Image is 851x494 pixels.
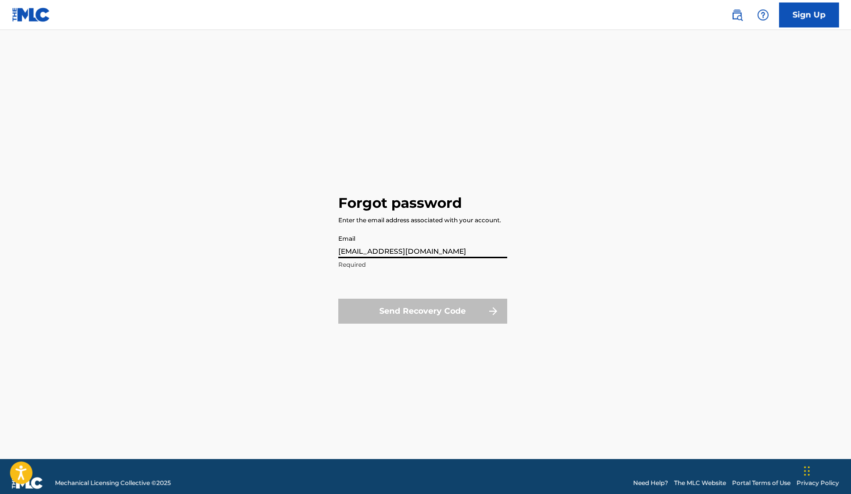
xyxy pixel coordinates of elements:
h3: Forgot password [338,194,462,212]
iframe: Chat Widget [801,446,851,494]
div: Drag [804,456,810,486]
img: help [757,9,769,21]
a: Sign Up [779,2,839,27]
a: Need Help? [633,479,668,488]
a: Privacy Policy [797,479,839,488]
div: Enter the email address associated with your account. [338,216,501,225]
img: logo [12,477,43,489]
a: Public Search [727,5,747,25]
p: Required [338,260,507,269]
span: Mechanical Licensing Collective © 2025 [55,479,171,488]
a: Portal Terms of Use [732,479,791,488]
img: MLC Logo [12,7,50,22]
div: Help [753,5,773,25]
img: search [731,9,743,21]
a: The MLC Website [674,479,726,488]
